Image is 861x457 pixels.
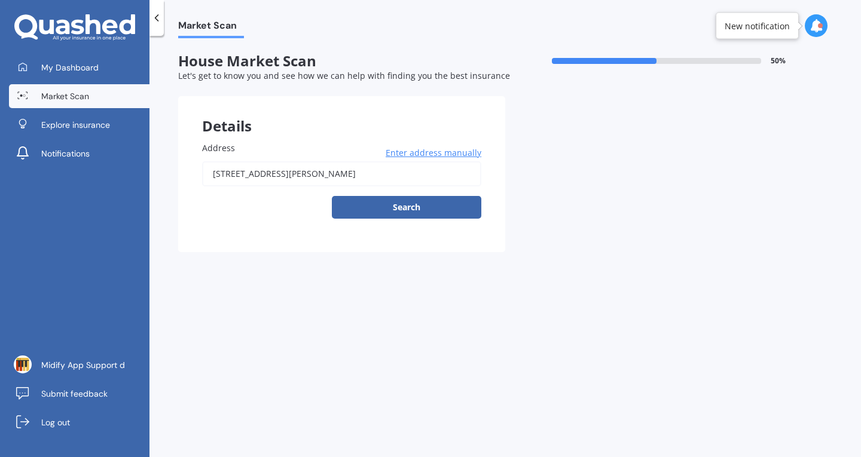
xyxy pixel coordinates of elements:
a: Market Scan [9,84,149,108]
a: Notifications [9,142,149,165]
span: House Market Scan [178,53,505,70]
span: Notifications [41,148,90,160]
button: Search [332,196,481,219]
span: Let's get to know you and see how we can help with finding you the best insurance [178,70,510,81]
div: Details [178,96,505,132]
a: Explore insurance [9,113,149,137]
span: Address [202,142,235,154]
span: Midify App Support d [41,359,125,371]
a: Submit feedback [9,382,149,406]
span: Market Scan [41,90,89,102]
span: Submit feedback [41,388,108,400]
div: New notification [725,20,790,32]
span: Market Scan [178,20,244,36]
a: Midify App Support d [9,353,149,377]
span: Log out [41,416,70,428]
span: 50 % [771,57,786,65]
span: Enter address manually [386,147,481,159]
img: ACg8ocIonKtePqkHyOIoSDSnwuULrGn1YqXHhdQhagfmWYL-JKomKiM=s96-c [14,355,32,373]
a: My Dashboard [9,56,149,79]
a: Log out [9,410,149,434]
input: Enter address [202,161,481,186]
span: My Dashboard [41,62,99,73]
span: Explore insurance [41,119,110,131]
